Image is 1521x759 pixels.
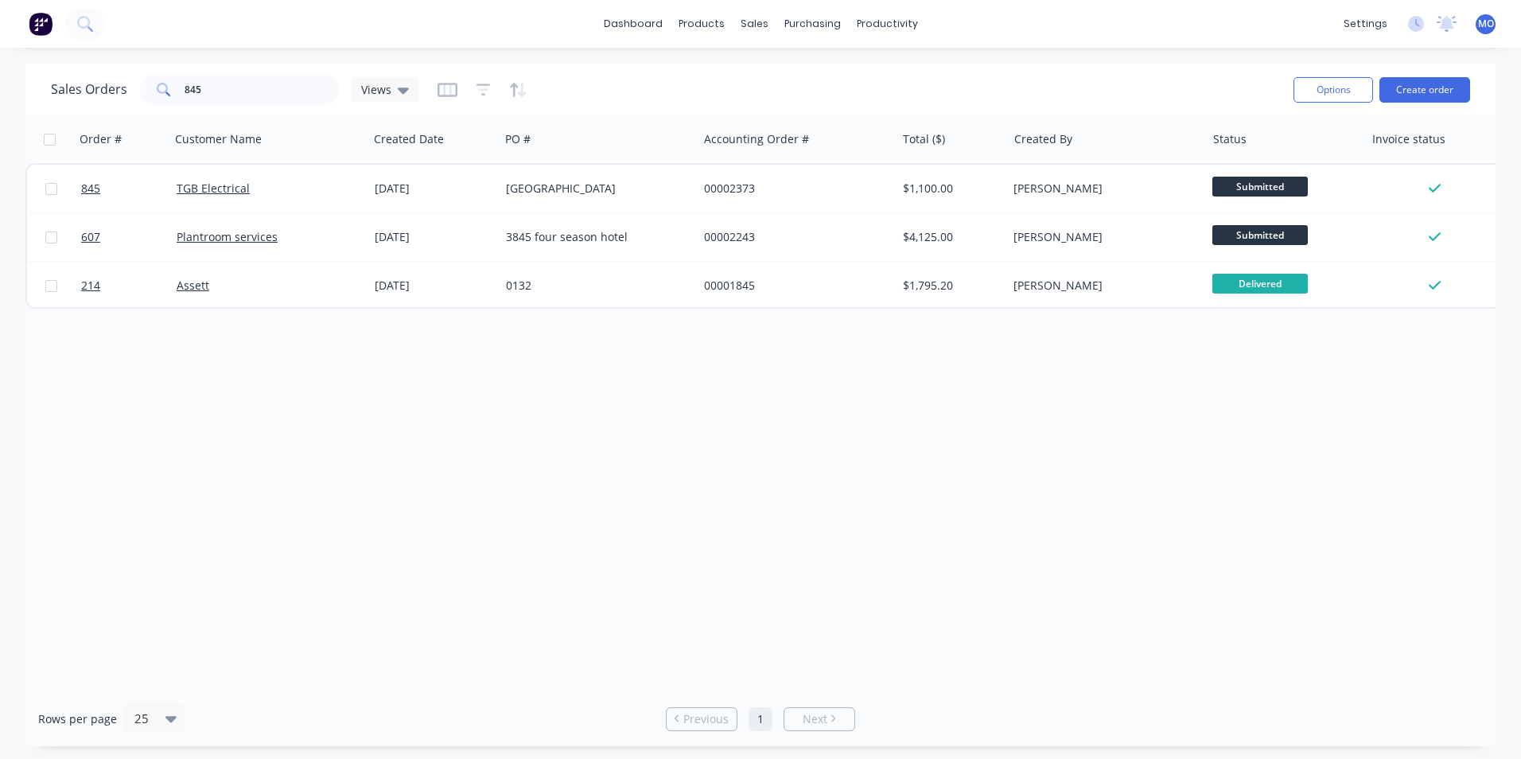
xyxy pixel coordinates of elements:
[1372,131,1445,147] div: Invoice status
[596,12,671,36] a: dashboard
[375,181,493,197] div: [DATE]
[704,229,881,245] div: 00002243
[81,229,100,245] span: 607
[776,12,849,36] div: purchasing
[506,278,683,294] div: 0132
[177,181,250,196] a: TGB Electrical
[81,278,100,294] span: 214
[185,74,340,106] input: Search...
[1212,177,1308,197] span: Submitted
[749,707,772,731] a: Page 1 is your current page
[849,12,926,36] div: productivity
[374,131,444,147] div: Created Date
[1014,131,1072,147] div: Created By
[29,12,53,36] img: Factory
[81,181,100,197] span: 845
[704,131,809,147] div: Accounting Order #
[1336,12,1395,36] div: settings
[506,229,683,245] div: 3845 four season hotel
[375,278,493,294] div: [DATE]
[683,711,729,727] span: Previous
[361,81,391,98] span: Views
[81,262,177,309] a: 214
[1212,274,1308,294] span: Delivered
[80,131,122,147] div: Order #
[38,711,117,727] span: Rows per page
[51,82,127,97] h1: Sales Orders
[177,278,209,293] a: Assett
[903,278,996,294] div: $1,795.20
[81,165,177,212] a: 845
[1013,278,1190,294] div: [PERSON_NAME]
[81,213,177,261] a: 607
[704,181,881,197] div: 00002373
[1293,77,1373,103] button: Options
[1212,225,1308,245] span: Submitted
[1213,131,1247,147] div: Status
[784,711,854,727] a: Next page
[903,229,996,245] div: $4,125.00
[177,229,278,244] a: Plantroom services
[505,131,531,147] div: PO #
[903,181,996,197] div: $1,100.00
[375,229,493,245] div: [DATE]
[671,12,733,36] div: products
[667,711,737,727] a: Previous page
[803,711,827,727] span: Next
[1013,229,1190,245] div: [PERSON_NAME]
[733,12,776,36] div: sales
[903,131,945,147] div: Total ($)
[1478,17,1494,31] span: MO
[1013,181,1190,197] div: [PERSON_NAME]
[1379,77,1470,103] button: Create order
[175,131,262,147] div: Customer Name
[659,707,862,731] ul: Pagination
[704,278,881,294] div: 00001845
[506,181,683,197] div: [GEOGRAPHIC_DATA]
